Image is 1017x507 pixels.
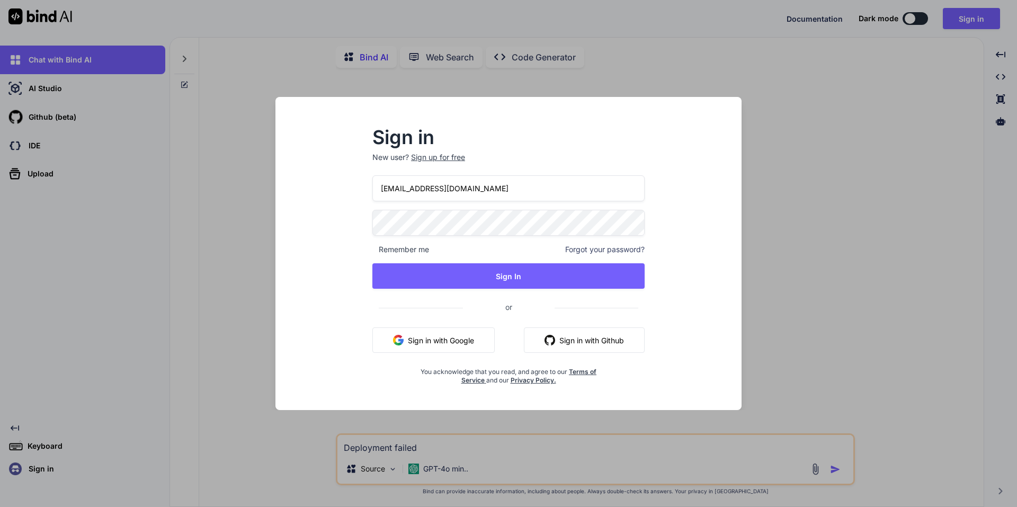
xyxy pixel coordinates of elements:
[372,175,645,201] input: Login or Email
[461,368,597,384] a: Terms of Service
[463,294,555,320] span: or
[565,244,645,255] span: Forgot your password?
[418,361,600,385] div: You acknowledge that you read, and agree to our and our
[372,244,429,255] span: Remember me
[524,327,645,353] button: Sign in with Github
[372,327,495,353] button: Sign in with Google
[545,335,555,345] img: github
[372,263,645,289] button: Sign In
[372,152,645,175] p: New user?
[372,129,645,146] h2: Sign in
[511,376,556,384] a: Privacy Policy.
[411,152,465,163] div: Sign up for free
[393,335,404,345] img: google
